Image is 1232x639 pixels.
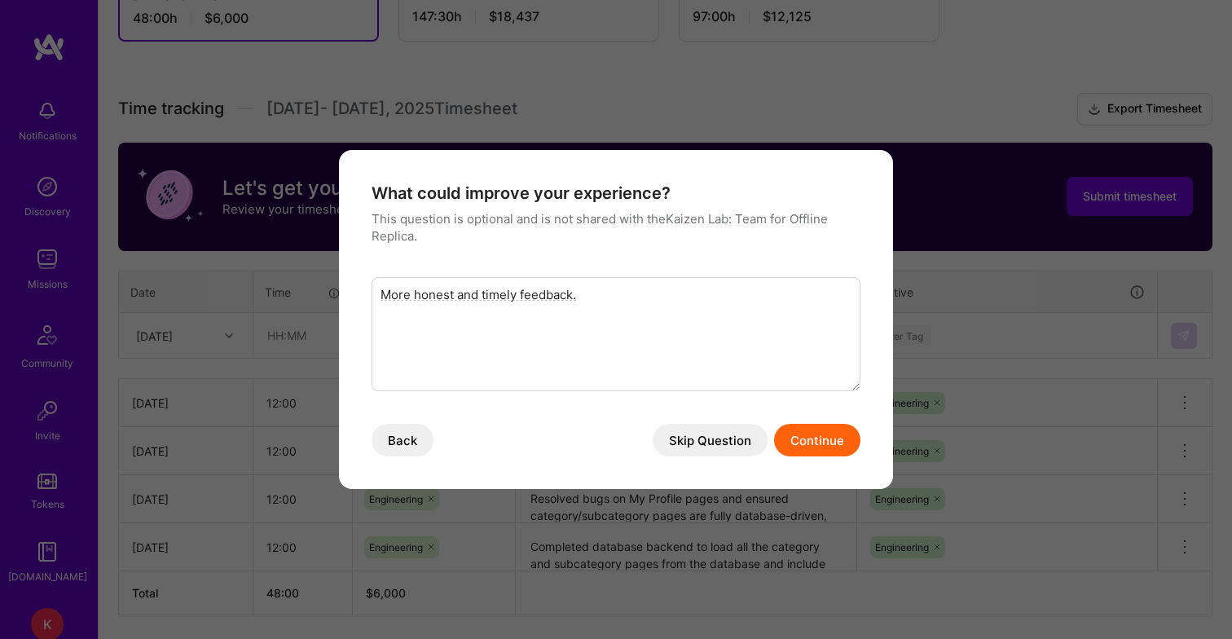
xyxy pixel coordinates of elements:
[372,210,860,245] p: This question is optional and is not shared with the Kaizen Lab: Team for Offline Replica .
[372,277,860,391] textarea: More honest and timely feedback.
[372,424,433,456] button: Back
[653,424,768,456] button: Skip Question
[372,183,860,204] h4: What could improve your experience?
[774,424,860,456] button: Continue
[339,150,893,489] div: modal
